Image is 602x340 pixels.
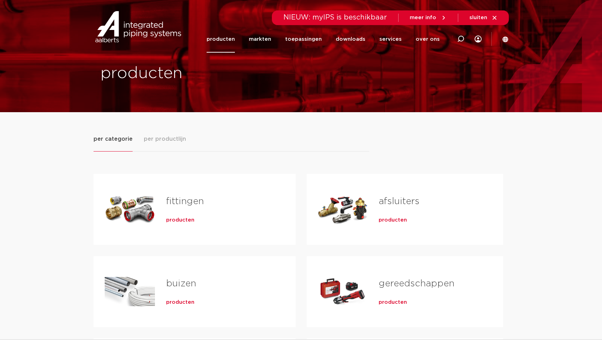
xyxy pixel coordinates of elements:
[166,197,204,206] a: fittingen
[207,26,235,53] a: producten
[379,217,407,224] a: producten
[469,15,498,21] a: sluiten
[283,14,387,21] span: NIEUW: myIPS is beschikbaar
[379,26,402,53] a: services
[144,135,186,143] span: per productlijn
[416,26,440,53] a: over ons
[379,279,454,288] a: gereedschappen
[410,15,436,20] span: meer info
[166,279,196,288] a: buizen
[379,197,419,206] a: afsluiters
[410,15,447,21] a: meer info
[101,62,298,85] h1: producten
[166,217,194,224] a: producten
[166,299,194,306] a: producten
[207,26,440,53] nav: Menu
[249,26,271,53] a: markten
[336,26,365,53] a: downloads
[94,135,133,143] span: per categorie
[469,15,487,20] span: sluiten
[285,26,322,53] a: toepassingen
[379,299,407,306] a: producten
